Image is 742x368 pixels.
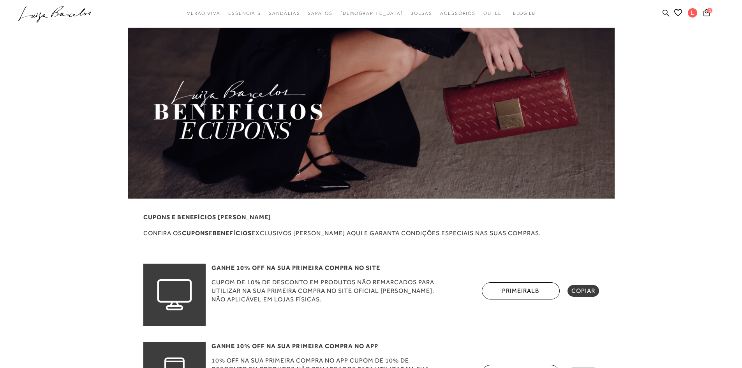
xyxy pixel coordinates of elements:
[684,8,701,20] button: L
[151,279,198,310] img: ícone demonstrativo
[308,6,332,21] a: noSubCategoriesText
[701,9,712,19] button: 1
[411,11,432,16] span: Bolsas
[340,11,403,16] span: [DEMOGRAPHIC_DATA]
[269,11,300,16] span: Sandálias
[571,287,595,295] span: COPIAR
[707,8,712,13] span: 1
[483,6,505,21] a: noSubCategoriesText
[211,264,599,272] h1: Ganhe 10% OFF NA SUA PRIMEIRA COMPRA NO SITE
[269,6,300,21] a: noSubCategoriesText
[483,11,505,16] span: Outlet
[440,6,476,21] a: noSubCategoriesText
[187,6,220,21] a: noSubCategoriesText
[211,342,599,350] h1: Ganhe 10% OFF NA SUA PRIMEIRA COMPRA NO APP
[513,11,536,16] span: BLOG LB
[513,6,536,21] a: BLOG LB
[213,229,252,237] strong: benefícios
[128,28,615,199] img: Benefit Image
[340,6,403,21] a: noSubCategoriesText
[143,214,599,220] h1: CUPONS E BENEFÍCIOS [PERSON_NAME]
[228,6,261,21] a: noSubCategoriesText
[411,6,432,21] a: noSubCategoriesText
[688,8,697,18] span: L
[308,11,332,16] span: Sapatos
[440,11,476,16] span: Acessórios
[211,278,444,304] span: Cupom de 10% de desconto em produtos não remarcados para utilizar na sua primeira compra no site ...
[228,11,261,16] span: Essenciais
[182,229,209,237] strong: cupons
[187,11,220,16] span: Verão Viva
[143,230,599,236] h2: Confira os e exclusivos [PERSON_NAME] aqui e garanta condições especiais nas suas compras.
